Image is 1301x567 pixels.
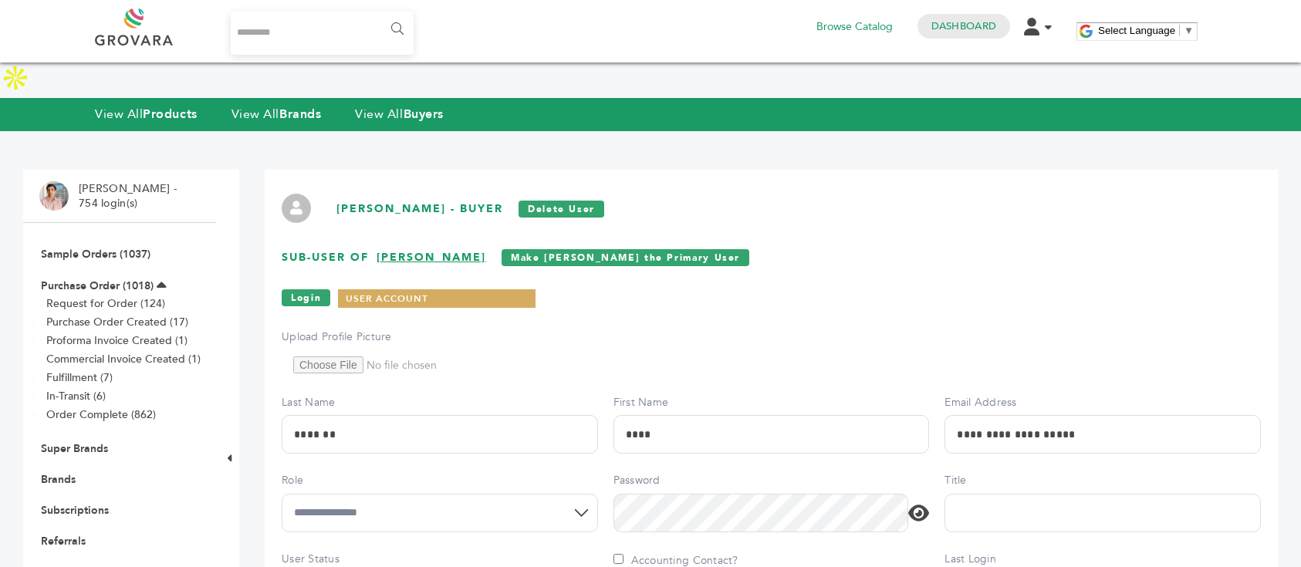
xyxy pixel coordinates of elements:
label: Role [282,473,598,488]
label: First Name [613,395,930,410]
label: Upload Profile Picture [282,329,598,345]
label: Email Address [944,395,1261,410]
label: Last Login [944,552,1261,567]
a: Referrals [41,534,86,548]
label: Last Name [282,395,598,410]
span: Select Language [1098,25,1175,36]
strong: Products [143,106,197,123]
a: USER ACCOUNT [346,292,427,305]
span: ​ [1179,25,1180,36]
a: Request for Order (124) [46,296,165,311]
input: Search... [231,12,414,55]
a: View AllBuyers [355,106,444,123]
img: profile.png [282,194,311,223]
span: ▼ [1184,25,1194,36]
a: Sample Orders (1037) [41,247,150,262]
h3: Sub-User of [282,249,1261,278]
a: Purchase Order (1018) [41,278,154,293]
strong: Buyers [404,106,444,123]
a: Delete User [519,201,604,218]
li: [PERSON_NAME] - 754 login(s) [79,181,181,211]
a: Dashboard [931,19,996,33]
a: Purchase Order Created (17) [46,315,188,329]
a: Subscriptions [41,503,109,518]
a: Login [282,289,330,306]
a: Commercial Invoice Created (1) [46,352,201,366]
a: Super Brands [41,441,108,456]
strong: Brands [279,106,321,123]
a: Brands [41,472,76,487]
a: Order Complete (862) [46,407,156,422]
a: Make [PERSON_NAME] the Primary User [502,249,749,266]
a: View AllProducts [95,106,198,123]
label: User Status [282,552,598,567]
a: Browse Catalog [816,19,893,35]
a: Select Language​ [1098,25,1194,36]
a: Proforma Invoice Created (1) [46,333,188,348]
input: Accounting Contact? [613,554,623,564]
a: Fulfillment (7) [46,370,113,385]
label: Title [944,473,1261,488]
a: [PERSON_NAME] [377,250,486,265]
a: View AllBrands [231,106,322,123]
a: In-Transit (6) [46,389,106,403]
label: Password [613,473,930,488]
